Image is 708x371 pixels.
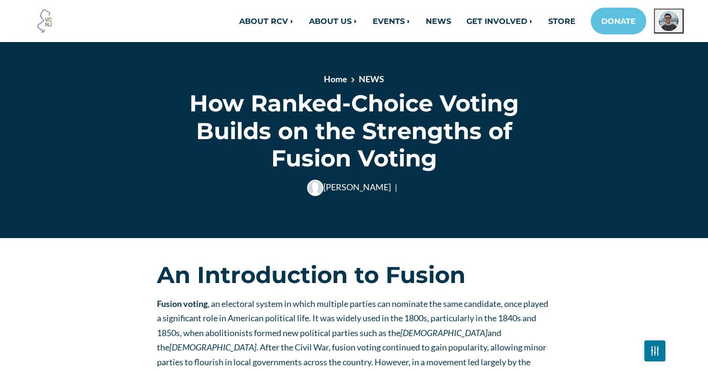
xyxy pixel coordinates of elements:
[157,8,684,34] nav: Main navigation
[400,327,487,338] em: [DEMOGRAPHIC_DATA]
[418,11,459,31] a: NEWS
[307,180,323,196] img: Luisa Amenta
[157,89,552,172] h1: How Ranked-Choice Voting Builds on the Strengths of Fusion Voting
[654,9,684,33] button: Open profile menu for Jack Cunningham
[459,11,541,31] a: GET INVOLVED
[365,11,418,31] a: EVENTS
[157,298,208,309] strong: Fusion voting
[169,342,256,352] em: [DEMOGRAPHIC_DATA]
[157,180,552,196] div: [PERSON_NAME]
[651,349,659,353] img: Fader
[324,74,347,84] a: Home
[232,11,301,31] a: ABOUT RCV
[541,11,583,31] a: STORE
[591,8,646,34] a: DONATE
[359,74,384,84] a: NEWS
[157,261,465,289] strong: An Introduction to Fusion
[191,73,517,89] nav: breadcrumb
[658,10,680,32] img: Jack Cunningham
[32,8,58,34] img: Voter Choice NJ
[301,11,365,31] a: ABOUT US
[395,182,397,192] span: |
